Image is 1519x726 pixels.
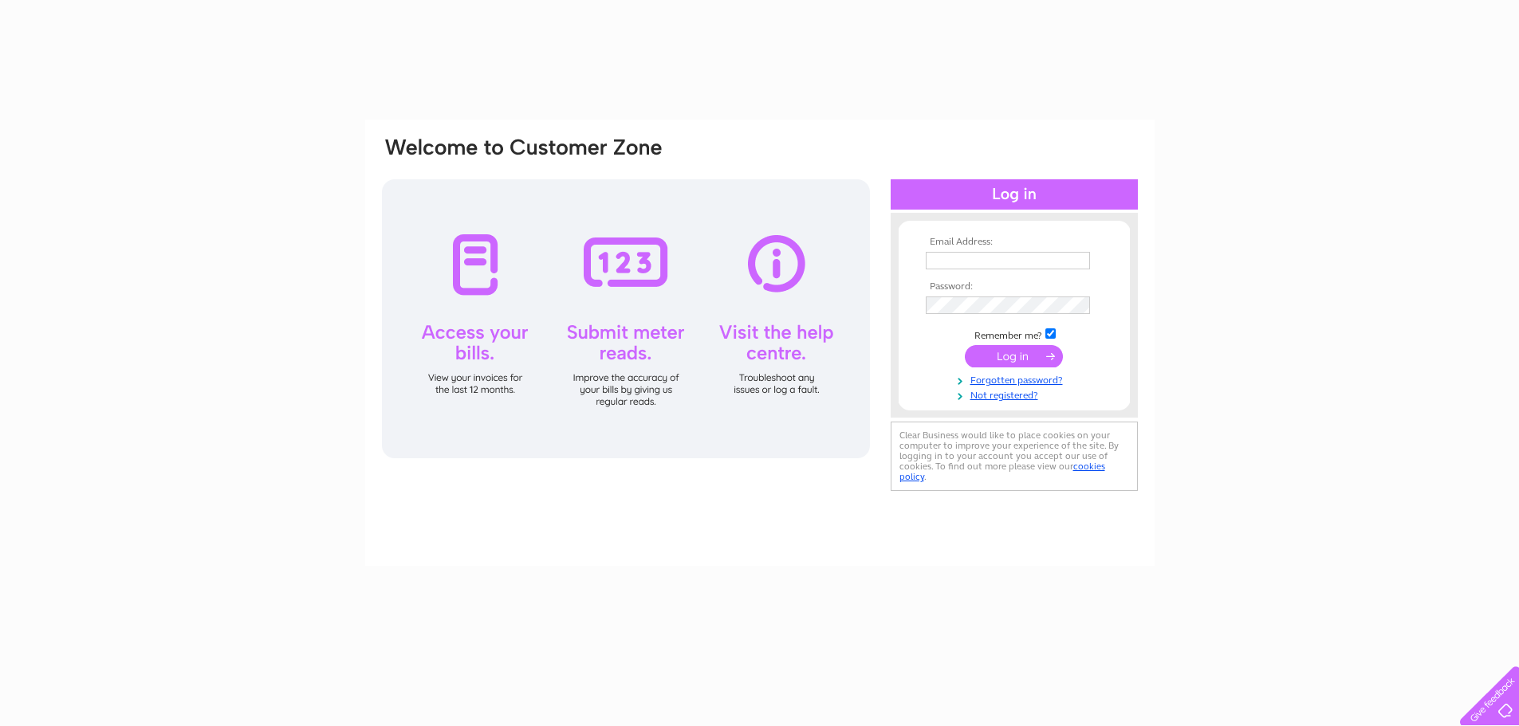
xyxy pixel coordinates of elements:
a: Not registered? [926,387,1107,402]
a: cookies policy [899,461,1105,482]
th: Email Address: [922,237,1107,248]
a: Forgotten password? [926,371,1107,387]
th: Password: [922,281,1107,292]
td: Remember me? [922,326,1107,342]
input: Submit [965,345,1063,367]
div: Clear Business would like to place cookies on your computer to improve your experience of the sit... [891,422,1138,491]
